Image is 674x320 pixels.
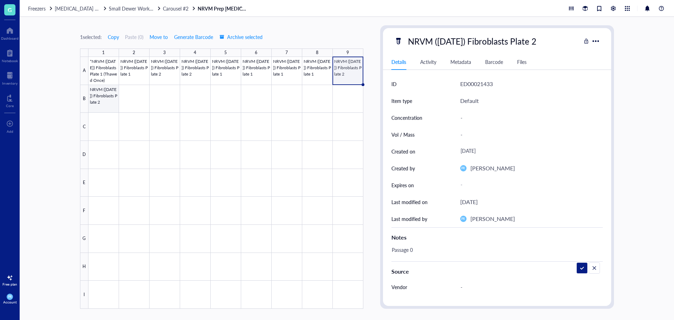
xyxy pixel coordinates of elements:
[3,300,17,304] div: Account
[391,80,397,88] div: ID
[391,114,422,122] div: Concentration
[55,5,107,12] a: [MEDICAL_DATA] Storage ([PERSON_NAME]/[PERSON_NAME])
[102,48,105,57] div: 1
[285,48,288,57] div: 7
[80,33,102,41] div: 1 selected:
[133,48,135,57] div: 2
[391,131,415,138] div: Vol / Mass
[461,166,465,170] span: PR
[80,197,88,225] div: F
[107,31,119,43] button: Copy
[420,58,436,66] div: Activity
[109,5,174,12] span: Small Dewer Working Storage
[460,79,493,89] div: ED00021433
[460,96,479,105] div: Default
[460,197,478,207] div: [DATE]
[391,300,413,308] div: Reference
[1,25,19,40] a: Dashboard
[55,5,195,12] span: [MEDICAL_DATA] Storage ([PERSON_NAME]/[PERSON_NAME])
[7,129,13,133] div: Add
[2,59,18,63] div: Notebook
[80,225,88,253] div: G
[457,296,600,311] div: -
[219,34,263,40] span: Archive selected
[391,283,407,291] div: Vendor
[8,5,12,14] span: G
[163,48,166,57] div: 3
[109,5,196,12] a: Small Dewer Working StorageCarousel #2
[485,58,503,66] div: Barcode
[174,31,213,43] button: Generate Barcode
[391,164,415,172] div: Created by
[470,164,515,173] div: [PERSON_NAME]
[457,127,600,142] div: -
[391,267,603,276] div: Source
[6,92,14,108] a: Core
[517,58,527,66] div: Files
[80,253,88,281] div: H
[391,198,428,206] div: Last modified on
[8,295,12,299] span: PR
[389,245,454,261] textarea: Passage 0
[80,85,88,113] div: B
[391,215,427,223] div: Last modified by
[6,104,14,108] div: Core
[150,34,168,40] span: Move to
[346,48,349,57] div: 9
[28,5,46,12] span: Freezers
[163,5,189,12] span: Carousel #2
[405,34,540,48] div: NRVM ([DATE]) Fibroblasts Plate 2
[461,217,465,221] span: PR
[457,145,600,158] div: [DATE]
[194,48,196,57] div: 4
[219,31,263,43] button: Archive selected
[149,31,168,43] button: Move to
[80,281,88,309] div: I
[80,169,88,197] div: E
[125,31,144,43] button: Paste (0)
[457,110,600,125] div: -
[2,282,17,286] div: Free plan
[2,47,18,63] a: Notebook
[391,233,603,242] div: Notes
[1,36,19,40] div: Dashboard
[28,5,53,12] a: Freezers
[316,48,318,57] div: 8
[2,81,18,85] div: Inventory
[457,280,600,294] div: -
[457,179,600,191] div: -
[391,181,414,189] div: Expires on
[391,148,415,155] div: Created on
[450,58,471,66] div: Metadata
[80,141,88,169] div: D
[391,58,406,66] div: Details
[2,70,18,85] a: Inventory
[108,34,119,40] span: Copy
[80,113,88,141] div: C
[255,48,257,57] div: 6
[174,34,213,40] span: Generate Barcode
[470,214,515,223] div: [PERSON_NAME]
[198,5,250,12] a: NRVM Prep [MEDICAL_DATA]
[224,48,227,57] div: 5
[80,57,88,85] div: A
[391,97,412,105] div: Item type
